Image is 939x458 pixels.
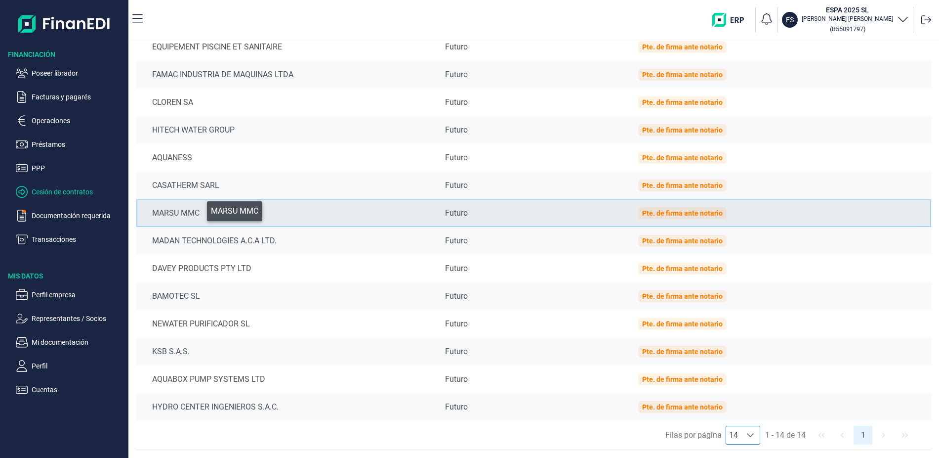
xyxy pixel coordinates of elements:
[32,115,124,127] p: Operaciones
[32,186,124,198] p: Cesión de contratos
[642,375,723,383] div: Pte. de firma ante notario
[642,182,723,189] div: Pte. de firma ante notario
[642,43,723,51] div: Pte. de firma ante notario
[642,71,723,79] div: Pte. de firma ante notario
[445,152,622,164] div: Futuro
[445,401,622,413] div: Futuro
[445,207,622,219] div: Futuro
[152,235,429,247] div: MADAN TECHNOLOGIES A.C.A LTD.
[642,154,723,162] div: Pte. de firma ante notario
[445,263,622,275] div: Futuro
[16,313,124,324] button: Representantes / Socios
[445,235,622,247] div: Futuro
[152,207,429,219] div: MARSU MMC
[16,336,124,348] button: Mi documentación
[152,124,429,136] div: HITECH WATER GROUP
[786,15,794,25] p: ES
[152,373,429,385] div: AQUABOX PUMP SYSTEMS LTD
[16,233,124,245] button: Transacciones
[445,124,622,136] div: Futuro
[152,152,429,164] div: AQUANESS
[802,15,893,23] p: [PERSON_NAME] [PERSON_NAME]
[152,96,429,108] div: CLOREN SA
[642,126,723,134] div: Pte. de firma ante notario
[32,210,124,222] p: Documentación requerida
[18,8,111,40] img: Logo de aplicación
[712,13,751,27] img: erp
[830,25,865,33] small: Copiar cif
[642,403,723,411] div: Pte. de firma ante notario
[16,289,124,301] button: Perfil empresa
[32,360,124,372] p: Perfil
[32,336,124,348] p: Mi documentación
[642,209,723,217] div: Pte. de firma ante notario
[642,98,723,106] div: Pte. de firma ante notario
[16,138,124,150] button: Préstamos
[32,91,124,103] p: Facturas y pagarés
[32,313,124,324] p: Representantes / Socios
[152,263,429,275] div: DAVEY PRODUCTS PTY LTD
[445,373,622,385] div: Futuro
[16,91,124,103] button: Facturas y pagarés
[16,210,124,222] button: Documentación requerida
[16,360,124,372] button: Perfil
[445,180,622,191] div: Futuro
[445,290,622,302] div: Futuro
[152,346,429,358] div: KSB S.A.S.
[445,41,622,53] div: Futuro
[152,180,429,191] div: CASATHERM SARL
[642,292,723,300] div: Pte. de firma ante notario
[32,138,124,150] p: Préstamos
[854,426,872,445] button: Page 1
[642,348,723,356] div: Pte. de firma ante notario
[16,186,124,198] button: Cesión de contratos
[445,69,622,81] div: Futuro
[32,289,124,301] p: Perfil empresa
[16,384,124,396] button: Cuentas
[16,67,124,79] button: Poseer librador
[152,401,429,413] div: HYDRO CENTER INGENIEROS S.A.C.
[152,41,429,53] div: EQUIPEMENT PISCINE ET SANITAIRE
[642,237,723,245] div: Pte. de firma ante notario
[32,233,124,245] p: Transacciones
[16,115,124,127] button: Operaciones
[152,69,429,81] div: FAMAC INDUSTRIA DE MAQUINAS LTDA
[642,320,723,328] div: Pte. de firma ante notario
[32,162,124,174] p: PPP
[802,5,893,15] h3: ESPA 2025 SL
[152,290,429,302] div: BAMOTEC SL
[726,426,741,444] span: 14
[761,426,810,445] span: 1 - 14 de 14
[665,429,722,441] span: Filas por página
[642,265,723,273] div: Pte. de firma ante notario
[445,346,622,358] div: Futuro
[152,318,429,330] div: NEWATER PURIFICADOR SL
[32,384,124,396] p: Cuentas
[32,67,124,79] p: Poseer librador
[445,318,622,330] div: Futuro
[445,96,622,108] div: Futuro
[16,162,124,174] button: PPP
[782,5,909,35] button: ESESPA 2025 SL[PERSON_NAME] [PERSON_NAME](B55091797)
